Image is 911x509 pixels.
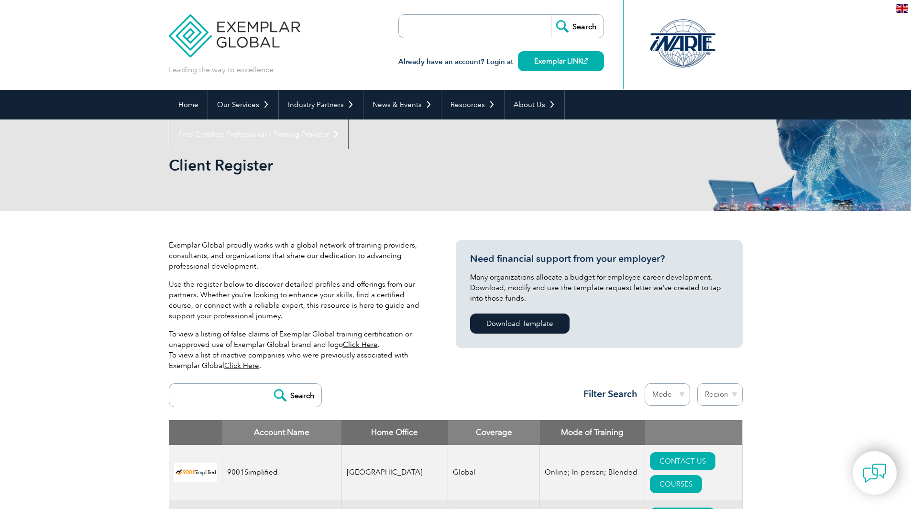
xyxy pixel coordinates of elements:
p: Use the register below to discover detailed profiles and offerings from our partners. Whether you... [169,279,427,321]
input: Search [269,384,321,407]
td: Global [448,445,540,500]
th: Mode of Training: activate to sort column ascending [540,420,645,445]
td: [GEOGRAPHIC_DATA] [341,445,448,500]
th: Home Office: activate to sort column ascending [341,420,448,445]
a: About Us [505,90,564,119]
td: Online; In-person; Blended [540,445,645,500]
p: To view a listing of false claims of Exemplar Global training certification or unapproved use of ... [169,329,427,371]
input: Search [551,15,604,38]
a: Click Here [224,361,259,370]
img: contact-chat.png [863,461,887,485]
a: COURSES [650,475,702,493]
th: Account Name: activate to sort column descending [222,420,341,445]
img: open_square.png [582,58,588,64]
img: 37c9c059-616f-eb11-a812-002248153038-logo.png [174,463,217,482]
a: Home [169,90,208,119]
p: Exemplar Global proudly works with a global network of training providers, consultants, and organ... [169,240,427,271]
p: Many organizations allocate a budget for employee career development. Download, modify and use th... [470,272,728,303]
h3: Filter Search [578,388,637,400]
a: Download Template [470,314,570,334]
h3: Need financial support from your employer? [470,253,728,265]
th: : activate to sort column ascending [645,420,742,445]
a: Industry Partners [279,90,363,119]
h3: Already have an account? Login at [398,56,604,68]
p: Leading the way to excellence [169,65,274,75]
th: Coverage: activate to sort column ascending [448,420,540,445]
a: Our Services [208,90,278,119]
h2: Client Register [169,158,571,173]
a: Exemplar LINK [518,51,604,71]
a: Click Here [343,340,378,349]
img: en [896,4,908,13]
a: Find Certified Professional / Training Provider [169,119,348,149]
a: Resources [441,90,504,119]
a: CONTACT US [650,452,715,470]
a: News & Events [363,90,441,119]
td: 9001Simplified [222,445,341,500]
